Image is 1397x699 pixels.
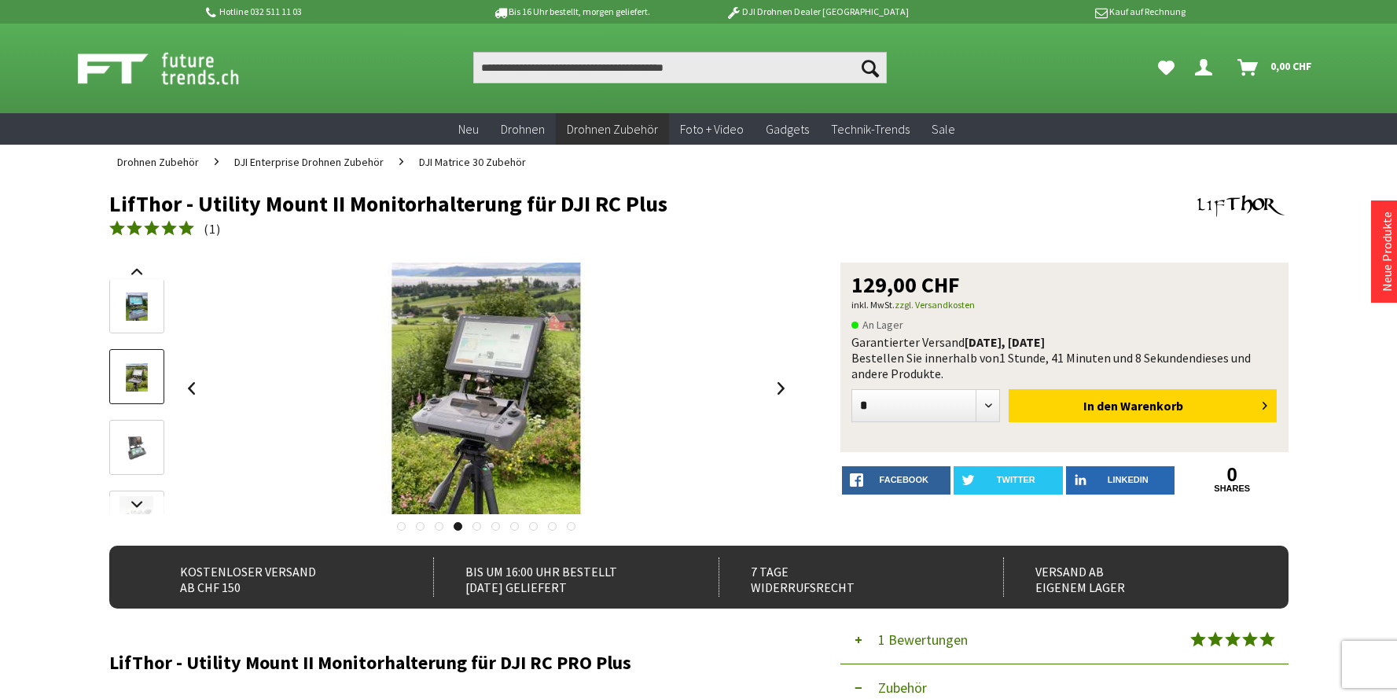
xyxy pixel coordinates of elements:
span: 0,00 CHF [1270,53,1312,79]
a: Dein Konto [1189,52,1225,83]
span: 1 [209,221,216,237]
a: zzgl. Versandkosten [895,299,975,311]
a: DJI Matrice 30 Zubehör [411,145,534,179]
span: facebook [880,475,928,484]
div: Garantierter Versand Bestellen Sie innerhalb von dieses und andere Produkte. [851,334,1278,381]
button: Suchen [854,52,887,83]
span: Drohnen Zubehör [117,155,199,169]
span: DJI Enterprise Drohnen Zubehör [234,155,384,169]
a: Foto + Video [669,113,755,145]
span: DJI Matrice 30 Zubehör [419,155,526,169]
span: 129,00 CHF [851,274,960,296]
a: facebook [842,466,951,495]
span: Foto + Video [680,121,744,137]
a: Drohnen Zubehör [109,145,207,179]
div: Kostenloser Versand ab CHF 150 [149,557,399,597]
p: Hotline 032 511 11 03 [204,2,449,21]
a: Neu [447,113,490,145]
div: 7 Tage Widerrufsrecht [719,557,969,597]
span: Drohnen [501,121,545,137]
div: Versand ab eigenem Lager [1003,557,1254,597]
span: Drohnen Zubehör [567,121,658,137]
span: Neu [458,121,479,137]
span: An Lager [851,315,903,334]
a: Gadgets [755,113,820,145]
p: inkl. MwSt. [851,296,1278,315]
a: twitter [954,466,1063,495]
span: Warenkorb [1120,398,1183,414]
p: Kauf auf Rechnung [940,2,1186,21]
p: Bis 16 Uhr bestellt, morgen geliefert. [449,2,694,21]
h2: LifThor - Utility Mount II Monitorhalterung für DJI RC PRO Plus [109,653,793,673]
span: 1 Stunde, 41 Minuten und 8 Sekunden [999,350,1196,366]
span: Sale [932,121,955,137]
span: Technik-Trends [831,121,910,137]
a: (1) [109,219,221,239]
a: Drohnen [490,113,556,145]
a: Meine Favoriten [1150,52,1182,83]
a: Technik-Trends [820,113,921,145]
a: DJI Enterprise Drohnen Zubehör [226,145,392,179]
b: [DATE], [DATE] [965,334,1045,350]
span: ( ) [204,221,221,237]
img: Shop Futuretrends - zur Startseite wechseln [78,49,274,88]
p: DJI Drohnen Dealer [GEOGRAPHIC_DATA] [694,2,939,21]
img: Lifthor [1194,192,1289,220]
a: Sale [921,113,966,145]
a: shares [1178,484,1287,494]
button: 1 Bewertungen [840,616,1289,664]
div: Bis um 16:00 Uhr bestellt [DATE] geliefert [433,557,684,597]
a: Warenkorb [1231,52,1320,83]
span: In den [1083,398,1118,414]
input: Produkt, Marke, Kategorie, EAN, Artikelnummer… [473,52,887,83]
span: Gadgets [766,121,809,137]
span: LinkedIn [1108,475,1149,484]
h1: LifThor - Utility Mount II Monitorhalterung für DJI RC Plus [109,192,1053,215]
button: In den Warenkorb [1009,389,1277,422]
a: Neue Produkte [1379,212,1395,292]
a: LinkedIn [1066,466,1175,495]
span: twitter [997,475,1035,484]
a: 0 [1178,466,1287,484]
a: Drohnen Zubehör [556,113,669,145]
